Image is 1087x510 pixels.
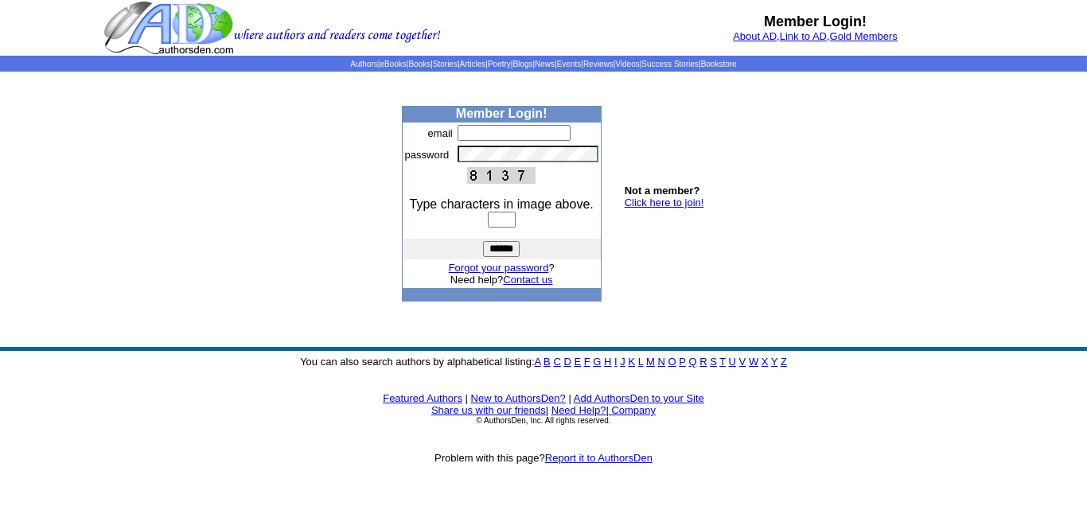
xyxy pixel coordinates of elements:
[471,392,566,404] a: New to AuthorsDen?
[668,356,676,368] a: O
[764,14,867,29] b: Member Login!
[729,356,736,368] a: U
[568,392,571,404] font: |
[449,262,555,274] font: ?
[574,356,581,368] a: E
[557,60,582,68] a: Events
[546,404,548,416] font: |
[658,356,665,368] a: N
[641,60,699,68] a: Success Stories
[593,356,601,368] a: G
[476,416,610,425] font: © AuthorsDen, Inc. All rights reserved.
[615,60,639,68] a: Videos
[771,356,777,368] a: Y
[466,392,468,404] font: |
[574,392,704,404] a: Add AuthorsDen to your Site
[733,30,898,42] font: , ,
[434,452,653,464] font: Problem with this page?
[688,356,696,368] a: Q
[545,452,653,464] a: Report it to AuthorsDen
[450,274,553,286] font: Need help?
[583,60,614,68] a: Reviews
[620,356,625,368] a: J
[410,197,594,211] font: Type characters in image above.
[488,60,511,68] a: Poetry
[749,356,758,368] a: W
[625,185,700,197] b: Not a member?
[300,356,787,368] font: You can also search authors by alphabetical listing:
[679,356,685,368] a: P
[551,404,606,416] a: Need Help?
[380,60,406,68] a: eBooks
[408,60,431,68] a: Books
[781,356,787,368] a: Z
[535,356,541,368] a: A
[553,356,560,368] a: C
[543,356,551,368] a: B
[584,356,590,368] a: F
[625,197,704,208] a: Click here to join!
[350,60,377,68] a: Authors
[710,356,717,368] a: S
[431,404,546,416] a: Share us with our friends
[606,404,656,416] font: |
[719,356,726,368] a: T
[503,274,552,286] a: Contact us
[646,356,655,368] a: M
[563,356,571,368] a: D
[512,60,532,68] a: Blogs
[433,60,458,68] a: Stories
[780,30,827,42] a: Link to AD
[604,356,611,368] a: H
[614,356,618,368] a: I
[699,356,707,368] a: R
[611,404,656,416] a: Company
[456,107,547,120] b: Member Login!
[460,60,486,68] a: Articles
[739,356,746,368] a: V
[405,149,450,161] font: password
[830,30,898,42] a: Gold Members
[628,356,635,368] a: K
[535,60,555,68] a: News
[701,60,737,68] a: Bookstore
[638,356,644,368] a: L
[762,356,769,368] a: X
[428,127,453,139] font: email
[350,60,736,68] span: | | | | | | | | | | | |
[383,392,462,404] a: Featured Authors
[733,30,777,42] a: About AD
[449,262,549,274] a: Forgot your password
[467,167,536,184] img: This Is CAPTCHA Image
